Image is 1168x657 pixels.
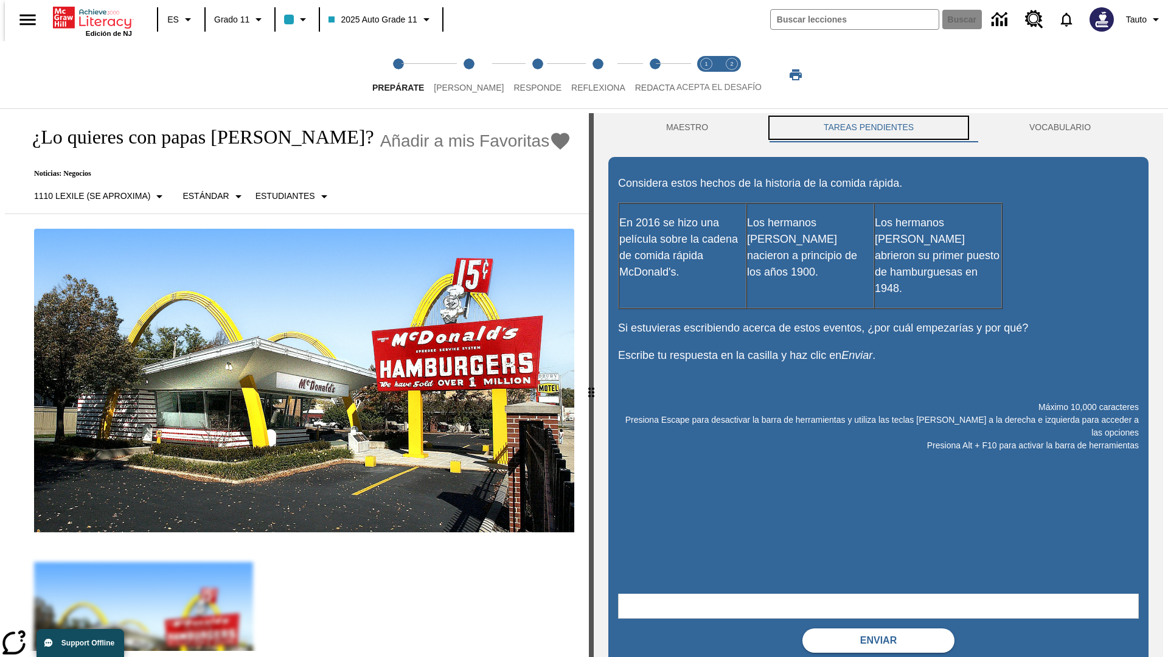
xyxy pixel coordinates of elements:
p: Los hermanos [PERSON_NAME] nacieron a principio de los años 1900. [747,215,874,280]
img: Uno de los primeros locales de McDonald's, con el icónico letrero rojo y los arcos amarillos. [34,229,574,533]
button: Seleccionar estudiante [251,186,336,207]
span: Edición de NJ [86,30,132,37]
div: reading [5,113,589,651]
img: Avatar [1090,7,1114,32]
button: Enviar [802,628,954,653]
div: Instructional Panel Tabs [608,113,1149,142]
a: Centro de recursos, Se abrirá en una pestaña nueva. [1018,3,1051,36]
button: Acepta el desafío contesta step 2 of 2 [714,41,749,108]
span: 2025 Auto Grade 11 [328,13,417,26]
div: Portada [53,4,132,37]
button: Redacta step 5 of 5 [625,41,685,108]
button: Reflexiona step 4 of 5 [561,41,635,108]
button: Lenguaje: ES, Selecciona un idioma [162,9,201,30]
button: Maestro [608,113,766,142]
span: Support Offline [61,639,114,647]
p: Si estuvieras escribiendo acerca de estos eventos, ¿por cuál empezarías y por qué? [618,320,1139,336]
span: Prepárate [372,83,424,92]
span: Redacta [635,83,675,92]
button: Grado: Grado 11, Elige un grado [209,9,271,30]
p: Escribe tu respuesta en la casilla y haz clic en . [618,347,1139,364]
button: Abrir el menú lateral [10,2,46,38]
button: TAREAS PENDIENTES [766,113,972,142]
button: Seleccione Lexile, 1110 Lexile (Se aproxima) [29,186,172,207]
input: Buscar campo [771,10,939,29]
div: activity [594,113,1163,657]
button: Tipo de apoyo, Estándar [178,186,250,207]
span: Grado 11 [214,13,249,26]
button: VOCABULARIO [972,113,1149,142]
a: Notificaciones [1051,4,1082,35]
button: Imprimir [776,64,815,86]
p: Estudiantes [255,190,315,203]
h1: ¿Lo quieres con papas [PERSON_NAME]? [19,126,374,148]
body: Máximo 10,000 caracteres Presiona Escape para desactivar la barra de herramientas y utiliza las t... [5,10,178,21]
span: Responde [513,83,561,92]
p: Considera estos hechos de la historia de la comida rápida. [618,175,1139,192]
span: Reflexiona [571,83,625,92]
p: Noticias: Negocios [19,169,571,178]
p: Presiona Alt + F10 para activar la barra de herramientas [618,439,1139,452]
button: El color de la clase es azul claro. Cambiar el color de la clase. [279,9,315,30]
button: Añadir a mis Favoritas - ¿Lo quieres con papas fritas? [380,130,572,151]
button: Clase: 2025 Auto Grade 11, Selecciona una clase [324,9,438,30]
text: 2 [730,61,733,67]
span: ES [167,13,179,26]
p: 1110 Lexile (Se aproxima) [34,190,150,203]
span: Añadir a mis Favoritas [380,131,550,151]
button: Escoja un nuevo avatar [1082,4,1121,35]
a: Centro de información [984,3,1018,36]
em: Enviar [841,349,872,361]
button: Responde step 3 of 5 [504,41,571,108]
span: [PERSON_NAME] [434,83,504,92]
button: Perfil/Configuración [1121,9,1168,30]
p: Estándar [182,190,229,203]
p: En 2016 se hizo una película sobre la cadena de comida rápida McDonald's. [619,215,746,280]
button: Prepárate step 1 of 5 [363,41,434,108]
button: Lee step 2 of 5 [424,41,513,108]
button: Acepta el desafío lee step 1 of 2 [689,41,724,108]
text: 1 [704,61,707,67]
div: Pulsa la tecla de intro o la barra espaciadora y luego presiona las flechas de derecha e izquierd... [589,113,594,657]
p: Presiona Escape para desactivar la barra de herramientas y utiliza las teclas [PERSON_NAME] a la ... [618,414,1139,439]
p: Máximo 10,000 caracteres [618,401,1139,414]
span: Tauto [1126,13,1147,26]
p: Los hermanos [PERSON_NAME] abrieron su primer puesto de hamburguesas en 1948. [875,215,1001,297]
button: Support Offline [36,629,124,657]
span: ACEPTA EL DESAFÍO [676,82,762,92]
